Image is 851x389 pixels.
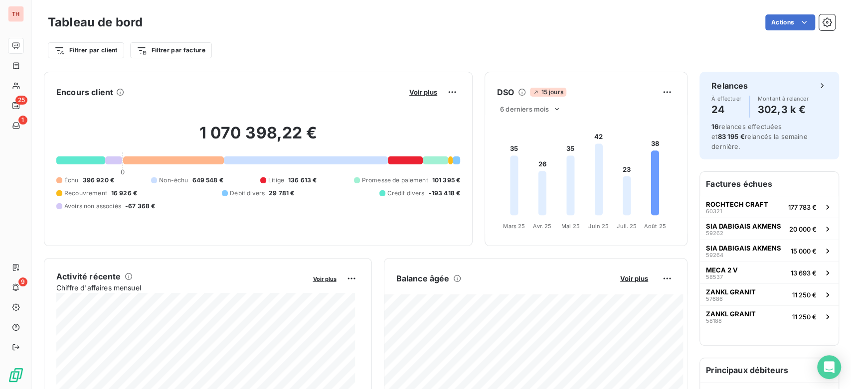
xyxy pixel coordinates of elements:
span: Voir plus [313,275,337,282]
span: 29 781 € [269,189,294,198]
span: Promesse de paiement [362,176,428,185]
button: MECA 2 V5853713 693 € [700,261,839,283]
button: Voir plus [310,274,340,283]
a: 1 [8,118,23,133]
span: 649 548 € [192,176,223,185]
tspan: Juin 25 [588,222,609,229]
img: Logo LeanPay [8,367,24,383]
button: SIA DABIGAIS AKMENS5926220 000 € [700,218,839,240]
span: 6 derniers mois [500,105,549,113]
span: 59264 [706,252,723,258]
button: Filtrer par client [48,42,124,58]
button: ROCHTECH CRAFT60321177 783 € [700,196,839,218]
h6: Factures échues [700,172,839,196]
span: Litige [268,176,284,185]
span: 57686 [706,296,723,302]
a: 25 [8,98,23,114]
span: 11 250 € [792,291,817,299]
span: 15 jours [530,88,566,97]
span: Voir plus [409,88,437,96]
tspan: Avr. 25 [533,222,551,229]
span: Montant à relancer [758,96,809,102]
span: 136 613 € [288,176,317,185]
span: Recouvrement [64,189,107,198]
span: SIA DABIGAIS AKMENS [706,244,781,252]
span: MECA 2 V [706,266,738,274]
span: 60321 [706,208,722,214]
span: 25 [15,96,27,105]
span: 83 195 € [717,132,744,140]
span: ZANKL GRANIT [706,288,756,296]
button: Voir plus [406,88,440,97]
span: Débit divers [230,189,265,198]
h4: 24 [711,102,741,118]
span: 177 783 € [788,203,817,211]
span: 396 920 € [83,176,114,185]
span: 101 395 € [432,176,460,185]
span: SIA DABIGAIS AKMENS [706,222,781,230]
tspan: Juil. 25 [617,222,637,229]
span: 0 [121,168,125,176]
span: 13 693 € [791,269,817,277]
h3: Tableau de bord [48,13,143,31]
span: 1 [18,116,27,125]
tspan: Août 25 [644,222,666,229]
button: Actions [765,14,815,30]
h6: Principaux débiteurs [700,358,839,382]
div: TH [8,6,24,22]
button: Voir plus [617,274,651,283]
h6: Activité récente [56,270,121,282]
span: 58188 [706,318,722,324]
span: Échu [64,176,79,185]
span: Chiffre d'affaires mensuel [56,282,306,293]
span: 58537 [706,274,723,280]
button: Filtrer par facture [130,42,212,58]
span: ROCHTECH CRAFT [706,200,768,208]
tspan: Mai 25 [561,222,580,229]
button: ZANKL GRANIT5768611 250 € [700,283,839,305]
h6: Relances [711,80,748,92]
span: Non-échu [159,176,188,185]
span: À effectuer [711,96,741,102]
span: -193 418 € [428,189,460,198]
div: Open Intercom Messenger [817,355,841,379]
span: 59262 [706,230,723,236]
span: 16 [711,123,718,130]
span: 9 [18,277,27,286]
span: 20 000 € [789,225,817,233]
span: relances effectuées et relancés la semaine dernière. [711,123,807,150]
span: Voir plus [620,274,648,282]
span: 16 926 € [111,189,137,198]
span: Crédit divers [387,189,425,198]
span: Avoirs non associés [64,202,121,211]
h6: DSO [497,86,514,98]
button: SIA DABIGAIS AKMENS5926415 000 € [700,240,839,261]
tspan: Mars 25 [503,222,525,229]
h4: 302,3 k € [758,102,809,118]
h6: Balance âgée [396,272,450,284]
button: ZANKL GRANIT5818811 250 € [700,305,839,327]
h6: Encours client [56,86,113,98]
span: 15 000 € [791,247,817,255]
h2: 1 070 398,22 € [56,123,460,153]
span: -67 368 € [125,202,155,211]
span: 11 250 € [792,313,817,321]
span: ZANKL GRANIT [706,310,756,318]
